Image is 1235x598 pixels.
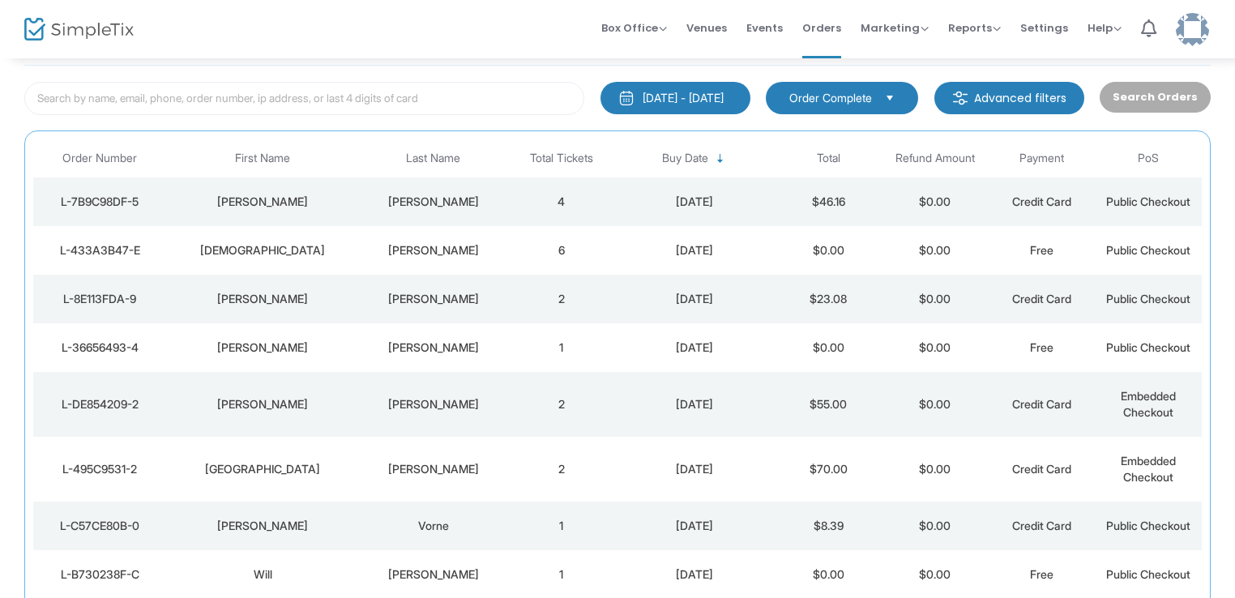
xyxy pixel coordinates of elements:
[37,194,163,210] div: L-7B9C98DF-5
[1012,519,1071,532] span: Credit Card
[1030,243,1053,257] span: Free
[508,372,615,437] td: 2
[37,518,163,534] div: L-C57CE80B-0
[789,90,872,106] span: Order Complete
[1106,567,1190,581] span: Public Checkout
[508,502,615,550] td: 1
[714,152,727,165] span: Sortable
[508,275,615,323] td: 2
[619,194,771,210] div: 8/14/2025
[171,194,355,210] div: Diana
[775,139,882,177] th: Total
[643,90,724,106] div: [DATE] - [DATE]
[171,461,355,477] div: Malissa
[363,518,504,534] div: Vorne
[1138,152,1159,165] span: PoS
[1019,152,1064,165] span: Payment
[882,372,989,437] td: $0.00
[1030,567,1053,581] span: Free
[1012,397,1071,411] span: Credit Card
[171,518,355,534] div: Kathleen
[508,437,615,502] td: 2
[662,152,708,165] span: Buy Date
[37,291,163,307] div: L-8E113FDA-9
[882,502,989,550] td: $0.00
[37,461,163,477] div: L-495C9531-2
[1012,194,1071,208] span: Credit Card
[1121,389,1176,419] span: Embedded Checkout
[363,396,504,412] div: Naiman
[619,518,771,534] div: 8/12/2025
[37,340,163,356] div: L-36656493-4
[171,291,355,307] div: Jess
[775,226,882,275] td: $0.00
[37,396,163,412] div: L-DE854209-2
[37,566,163,583] div: L-B730238F-C
[1020,7,1068,49] span: Settings
[171,340,355,356] div: Angela
[619,340,771,356] div: 8/13/2025
[775,502,882,550] td: $8.39
[37,242,163,258] div: L-433A3B47-E
[775,437,882,502] td: $70.00
[363,291,504,307] div: Rhoades
[1012,292,1071,305] span: Credit Card
[363,340,504,356] div: Aguilar
[878,89,901,107] button: Select
[775,372,882,437] td: $55.00
[171,242,355,258] div: Lady
[934,82,1084,114] m-button: Advanced filters
[1030,340,1053,354] span: Free
[802,7,841,49] span: Orders
[1106,519,1190,532] span: Public Checkout
[171,566,355,583] div: Will
[235,152,290,165] span: First Name
[775,177,882,226] td: $46.16
[775,323,882,372] td: $0.00
[1012,462,1071,476] span: Credit Card
[508,139,615,177] th: Total Tickets
[882,323,989,372] td: $0.00
[1121,454,1176,484] span: Embedded Checkout
[619,396,771,412] div: 8/13/2025
[882,437,989,502] td: $0.00
[363,242,504,258] div: Vargas
[618,90,635,106] img: monthly
[508,323,615,372] td: 1
[1106,194,1190,208] span: Public Checkout
[775,275,882,323] td: $23.08
[1106,292,1190,305] span: Public Checkout
[861,20,929,36] span: Marketing
[882,275,989,323] td: $0.00
[406,152,460,165] span: Last Name
[62,152,137,165] span: Order Number
[1106,340,1190,354] span: Public Checkout
[508,177,615,226] td: 4
[948,20,1001,36] span: Reports
[363,461,504,477] div: J Rodriguez
[1106,243,1190,257] span: Public Checkout
[1088,20,1122,36] span: Help
[171,396,355,412] div: Steve
[746,7,783,49] span: Events
[363,194,504,210] div: Nolen
[882,226,989,275] td: $0.00
[508,226,615,275] td: 6
[24,82,584,115] input: Search by name, email, phone, order number, ip address, or last 4 digits of card
[619,291,771,307] div: 8/13/2025
[882,177,989,226] td: $0.00
[882,139,989,177] th: Refund Amount
[619,566,771,583] div: 8/12/2025
[363,566,504,583] div: Langley
[600,82,750,114] button: [DATE] - [DATE]
[601,20,667,36] span: Box Office
[686,7,727,49] span: Venues
[952,90,968,106] img: filter
[619,461,771,477] div: 8/12/2025
[619,242,771,258] div: 8/13/2025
